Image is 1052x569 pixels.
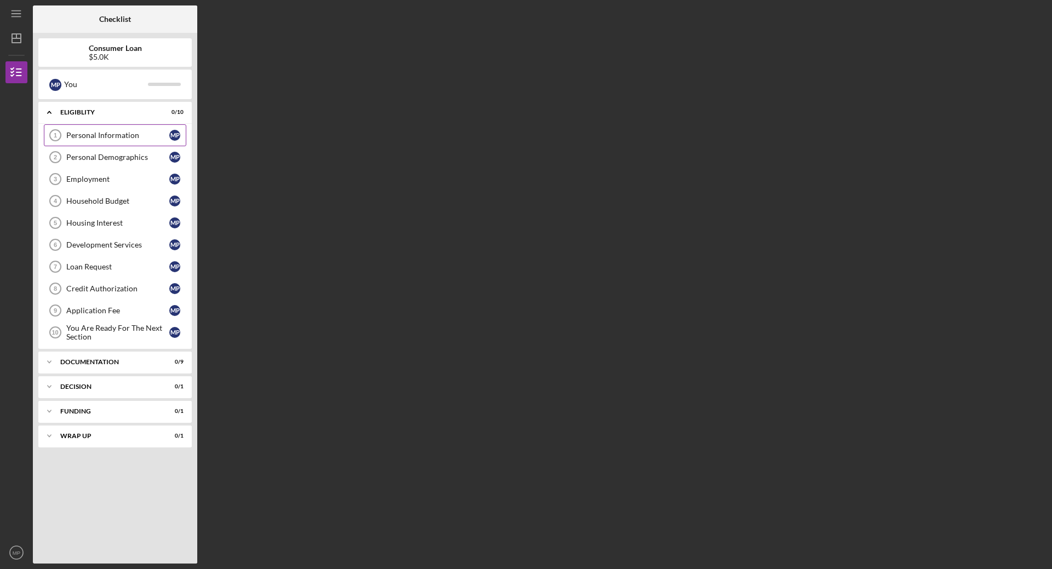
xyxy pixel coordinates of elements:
div: $5.0K [89,53,142,61]
div: You [64,75,148,94]
button: MP [5,542,27,564]
div: Loan Request [66,262,169,271]
div: 0 / 10 [164,109,184,116]
a: 9Application FeeMP [44,300,186,321]
div: M P [169,217,180,228]
div: M P [169,239,180,250]
div: Funding [60,408,156,415]
div: M P [169,152,180,163]
tspan: 1 [54,132,57,139]
div: M P [169,174,180,185]
text: MP [13,550,20,556]
tspan: 3 [54,176,57,182]
a: 6Development ServicesMP [44,234,186,256]
div: Development Services [66,240,169,249]
tspan: 9 [54,307,57,314]
tspan: 5 [54,220,57,226]
div: 0 / 1 [164,433,184,439]
div: 0 / 1 [164,383,184,390]
a: 4Household BudgetMP [44,190,186,212]
tspan: 4 [54,198,58,204]
a: 10You Are Ready For The Next SectionMP [44,321,186,343]
a: 7Loan RequestMP [44,256,186,278]
a: 1Personal InformationMP [44,124,186,146]
div: M P [169,261,180,272]
tspan: 10 [52,329,58,336]
div: Documentation [60,359,156,365]
div: M P [169,196,180,206]
div: Credit Authorization [66,284,169,293]
div: Employment [66,175,169,183]
div: You Are Ready For The Next Section [66,324,169,341]
tspan: 7 [54,263,57,270]
div: Wrap up [60,433,156,439]
div: M P [169,305,180,316]
div: Personal Information [66,131,169,140]
tspan: 8 [54,285,57,292]
div: M P [169,327,180,338]
div: M P [169,130,180,141]
b: Consumer Loan [89,44,142,53]
div: 0 / 1 [164,408,184,415]
div: Household Budget [66,197,169,205]
div: M P [169,283,180,294]
a: 8Credit AuthorizationMP [44,278,186,300]
a: 5Housing InterestMP [44,212,186,234]
div: Personal Demographics [66,153,169,162]
div: Housing Interest [66,219,169,227]
a: 3EmploymentMP [44,168,186,190]
a: 2Personal DemographicsMP [44,146,186,168]
div: Application Fee [66,306,169,315]
div: M P [49,79,61,91]
tspan: 2 [54,154,57,160]
tspan: 6 [54,242,57,248]
b: Checklist [99,15,131,24]
div: Decision [60,383,156,390]
div: Eligiblity [60,109,156,116]
div: 0 / 9 [164,359,184,365]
